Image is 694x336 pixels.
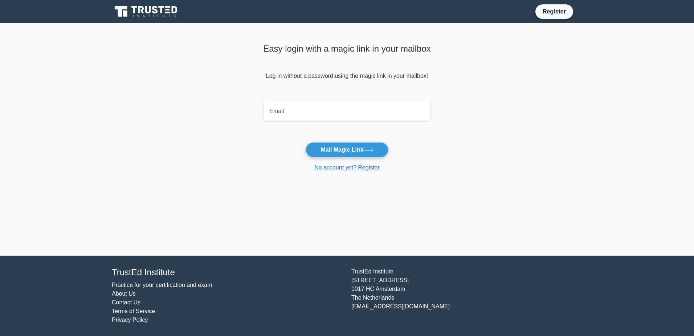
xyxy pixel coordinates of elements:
[263,41,431,98] div: Log in without a password using the magic link in your mailbox!
[306,142,388,157] button: Mail Magic Link
[314,164,380,171] a: No account yet? Register
[112,291,136,297] a: About Us
[112,317,148,323] a: Privacy Policy
[263,101,431,122] input: Email
[347,267,587,324] div: TrustEd Institute [STREET_ADDRESS] 1017 HC Amsterdam The Netherlands [EMAIL_ADDRESS][DOMAIN_NAME]
[263,44,431,54] h4: Easy login with a magic link in your mailbox
[112,308,155,314] a: Terms of Service
[112,267,343,278] h4: TrustEd Institute
[538,7,570,16] a: Register
[112,299,140,305] a: Contact Us
[112,282,212,288] a: Practice for your certification and exam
